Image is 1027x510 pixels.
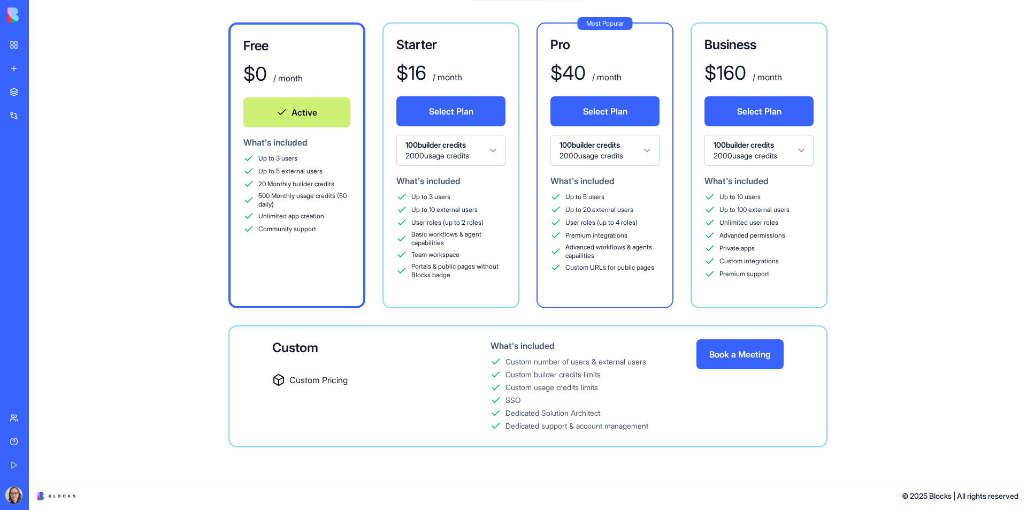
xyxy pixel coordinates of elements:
[565,231,627,240] span: Premium integrations
[5,486,22,504] img: ACg8ocJNAarKp1X5rw3tMgLnykhzzCuHUKnX9C1ikrFx_sjzskpp16v2=s96-c
[550,174,660,187] div: What's included
[696,339,784,369] button: Book a Meeting
[719,218,778,227] span: Unlimited user roles
[719,257,779,265] span: Custom integrations
[505,356,646,367] div: Custom number of users & external users
[243,136,350,149] div: What's included
[396,96,505,126] button: Select Plan
[289,374,348,386] span: Custom Pricing
[565,193,604,201] span: Up to 5 users
[243,63,267,85] div: $ 0
[505,395,521,406] div: SSO
[550,62,586,83] div: $ 40
[719,244,755,253] span: Private apps
[243,97,350,127] button: Active
[272,339,443,356] div: Custom
[411,218,484,227] span: User roles (up to 2 roles)
[431,71,462,83] div: / month
[411,250,459,259] span: Team workspace
[258,154,297,163] span: Up to 3 users
[719,193,761,201] span: Up to 10 users
[258,192,350,209] span: 500 Monthly usage credits (50 daily)
[719,205,790,214] span: Up to 100 external users
[704,62,746,83] div: $ 160
[7,7,74,22] img: logo
[37,492,75,500] img: logo
[565,218,638,227] span: User roles (up to 4 roles)
[565,263,654,272] span: Custom URLs for public pages
[505,408,600,418] div: Dedicated Solution Architect
[411,262,505,279] span: Portals & public pages without Blocks badge
[258,180,334,188] span: 20 Monthly builder credits
[550,36,660,54] h3: Pro
[396,62,426,83] div: $ 16
[271,72,303,85] div: / month
[565,205,633,214] span: Up to 20 external users
[258,167,323,176] span: Up to 5 external users
[396,36,505,54] h3: Starter
[550,96,660,126] button: Select Plan
[411,205,478,214] span: Up to 10 external users
[505,369,601,380] div: Custom builder credits limits
[490,339,648,352] div: What's included
[258,212,324,220] span: Unlimited app creation
[750,71,782,83] div: / month
[719,231,785,240] span: Advanced permissions
[704,96,814,126] button: Select Plan
[505,421,648,431] div: Dedicated support & account management
[902,491,1018,501] span: © 2025 Blocks | All rights reserved
[590,71,622,83] div: / month
[258,225,316,233] span: Community support
[411,230,505,247] span: Basic workflows & agent capabilities
[565,243,660,260] span: Advanced workflows & agents capailities
[411,193,450,201] span: Up to 3 users
[704,36,814,54] h3: Business
[719,270,769,278] span: Premium support
[704,174,814,187] div: What's included
[396,174,505,187] div: What's included
[243,37,350,55] h3: Free
[505,382,598,393] div: Custom usage credits limits
[578,17,633,30] div: Most Popular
